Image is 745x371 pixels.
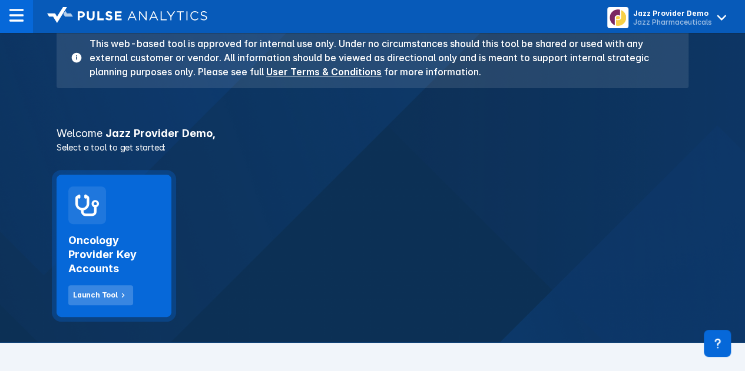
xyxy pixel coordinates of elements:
a: logo [33,7,207,26]
a: Oncology Provider Key AccountsLaunch Tool [57,175,171,317]
div: Launch Tool [73,290,118,300]
div: Jazz Pharmaceuticals [633,18,712,26]
img: menu--horizontal.svg [9,8,24,22]
div: Jazz Provider Demo [633,9,712,18]
img: logo [47,7,207,24]
p: Select a tool to get started: [49,141,696,153]
button: Launch Tool [68,285,133,305]
h2: Oncology Provider Key Accounts [68,233,160,276]
a: User Terms & Conditions [266,66,382,78]
h3: Jazz Provider Demo , [49,128,696,139]
img: menu button [610,9,626,26]
span: Welcome [57,127,102,139]
h3: This web-based tool is approved for internal use only. Under no circumstances should this tool be... [82,36,674,79]
div: Contact Support [704,330,731,357]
